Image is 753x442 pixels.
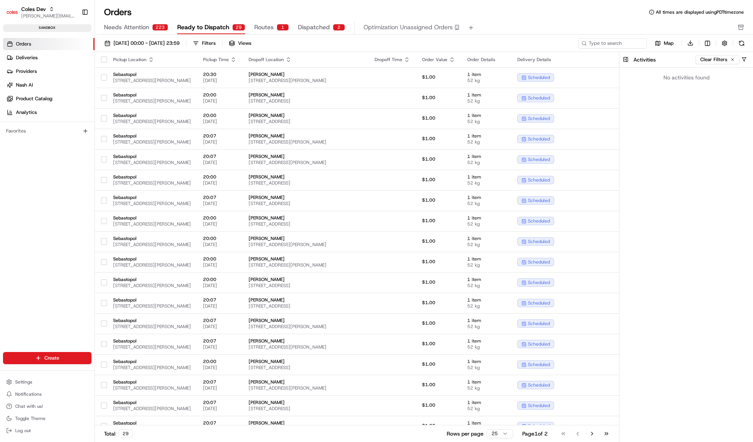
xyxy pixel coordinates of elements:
span: [PERSON_NAME] [249,297,362,303]
span: scheduled [528,95,550,101]
span: [DATE] [203,139,236,145]
div: 223 [152,24,168,31]
span: 52 kg [467,242,505,248]
span: [PERSON_NAME] [249,276,362,283]
span: scheduled [528,300,550,306]
div: 29 [232,24,245,31]
span: [STREET_ADDRESS][PERSON_NAME] [113,365,191,371]
span: Ready to Dispatch [177,23,229,32]
span: scheduled [528,382,550,388]
span: Nash AI [16,82,33,88]
a: Deliveries [3,52,95,64]
span: Sebastopol [113,420,191,426]
span: scheduled [528,197,550,204]
div: Dropoff Time [375,57,410,63]
div: sandbox [3,24,91,32]
span: 20:00 [203,276,236,283]
span: scheduled [528,361,550,368]
span: scheduled [528,136,550,142]
span: All times are displayed using PDT timezone [656,9,744,15]
span: [PERSON_NAME] [249,256,362,262]
button: [DATE] 00:00 - [DATE] 23:59 [101,38,183,49]
span: scheduled [528,115,550,122]
span: $1.00 [422,156,435,162]
button: Views [225,38,255,49]
span: 1 item [467,133,505,139]
span: 1 item [467,420,505,426]
span: [PERSON_NAME] [249,194,362,200]
div: Pickup Location [113,57,191,63]
span: Sebastopol [113,379,191,385]
span: $1.00 [422,177,435,183]
span: 52 kg [467,200,505,207]
span: 52 kg [467,262,505,268]
span: [STREET_ADDRESS][PERSON_NAME] [113,221,191,227]
span: [STREET_ADDRESS][PERSON_NAME] [113,344,191,350]
span: scheduled [528,156,550,163]
span: $1.00 [422,300,435,306]
span: [STREET_ADDRESS][PERSON_NAME] [113,200,191,207]
span: scheduled [528,341,550,347]
button: Create [3,352,91,364]
span: 52 kg [467,324,505,330]
span: [STREET_ADDRESS][PERSON_NAME] [113,406,191,412]
span: 52 kg [467,159,505,166]
span: [STREET_ADDRESS] [249,283,362,289]
span: [STREET_ADDRESS][PERSON_NAME] [249,77,362,84]
span: [STREET_ADDRESS][PERSON_NAME] [113,118,191,125]
span: $1.00 [422,382,435,388]
a: Orders [3,38,95,50]
span: 20:00 [203,235,236,242]
span: $1.00 [422,238,435,244]
a: Providers [3,65,95,77]
span: 20:07 [203,133,236,139]
span: Sebastopol [113,174,191,180]
span: scheduled [528,74,550,81]
span: [DATE] [203,324,236,330]
span: $1.00 [422,136,435,142]
span: [STREET_ADDRESS] [249,406,362,412]
span: [STREET_ADDRESS][PERSON_NAME] [113,385,191,391]
span: 1 item [467,338,505,344]
span: scheduled [528,279,550,286]
span: Sebastopol [113,71,191,77]
span: [PERSON_NAME] [249,317,362,324]
span: scheduled [528,320,550,327]
span: [STREET_ADDRESS][PERSON_NAME] [113,139,191,145]
div: 2 [333,24,345,31]
div: Filters [202,40,216,47]
span: 20:00 [203,358,236,365]
span: 52 kg [467,365,505,371]
span: [DATE] [203,406,236,412]
span: 52 kg [467,344,505,350]
span: $1.00 [422,341,435,347]
h3: Activities [633,56,656,63]
span: [STREET_ADDRESS][PERSON_NAME] [113,242,191,248]
span: [PERSON_NAME][EMAIL_ADDRESS][DOMAIN_NAME] [21,13,76,19]
span: $1.00 [422,423,435,429]
img: Coles Dev [6,6,18,18]
span: [PERSON_NAME] [249,399,362,406]
span: Sebastopol [113,297,191,303]
span: 52 kg [467,139,505,145]
span: Sebastopol [113,399,191,406]
span: 1 item [467,153,505,159]
span: [STREET_ADDRESS][PERSON_NAME] [113,98,191,104]
span: [DATE] [203,180,236,186]
h1: Orders [104,6,132,18]
button: Filters [189,38,219,49]
span: [PERSON_NAME] [249,358,362,365]
span: 52 kg [467,385,505,391]
span: scheduled [528,238,550,245]
span: [STREET_ADDRESS][PERSON_NAME] [249,324,362,330]
span: Sebastopol [113,256,191,262]
p: No activities found [663,74,709,81]
div: Pickup Time [203,57,236,63]
div: Order Value [422,57,455,63]
span: [STREET_ADDRESS][PERSON_NAME] [113,159,191,166]
span: $1.00 [422,361,435,367]
span: Optimization Unassigned Orders [364,23,453,32]
span: [DATE] [203,242,236,248]
span: Settings [15,379,32,385]
span: 1 item [467,215,505,221]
